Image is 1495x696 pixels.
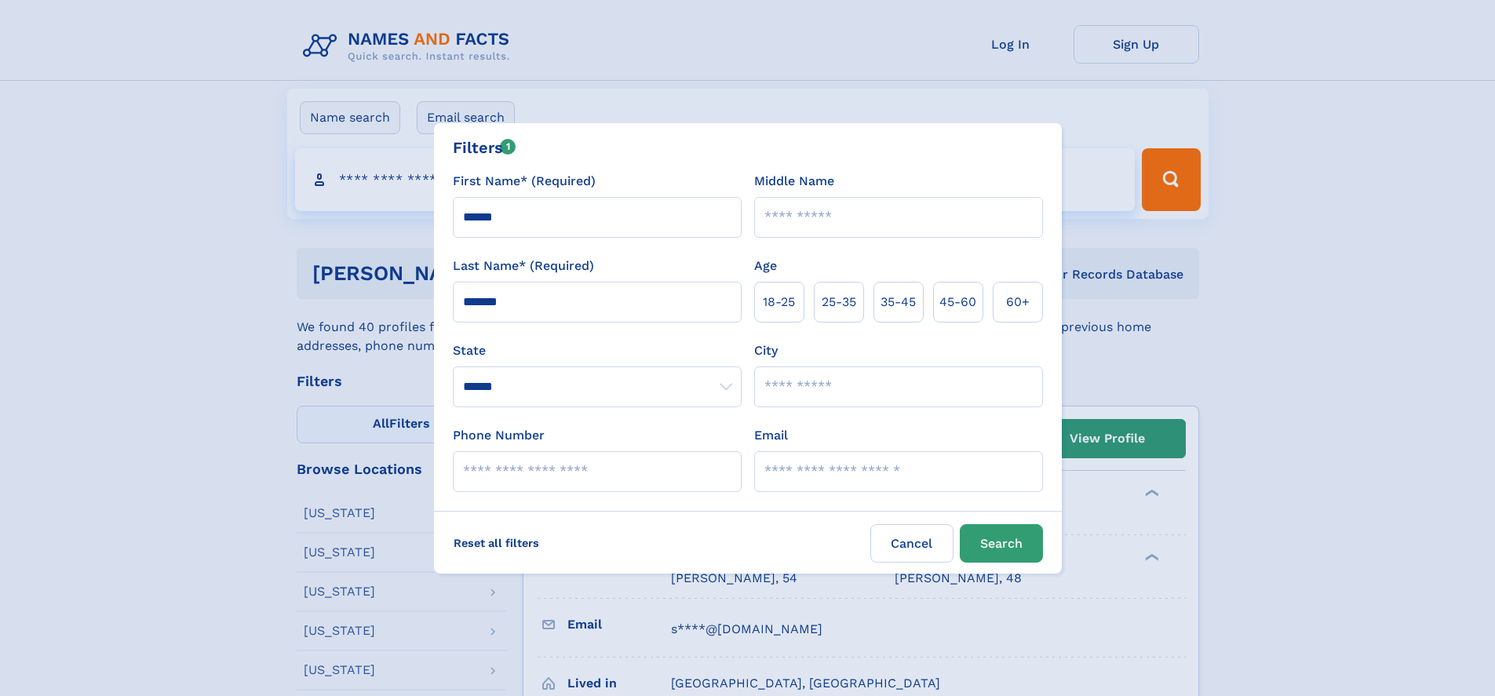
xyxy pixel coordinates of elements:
[1006,293,1030,312] span: 60+
[754,341,778,360] label: City
[870,524,954,563] label: Cancel
[881,293,916,312] span: 35‑45
[754,426,788,445] label: Email
[453,172,596,191] label: First Name* (Required)
[453,257,594,275] label: Last Name* (Required)
[822,293,856,312] span: 25‑35
[453,136,516,159] div: Filters
[754,257,777,275] label: Age
[754,172,834,191] label: Middle Name
[453,426,545,445] label: Phone Number
[443,524,549,562] label: Reset all filters
[453,341,742,360] label: State
[763,293,795,312] span: 18‑25
[960,524,1043,563] button: Search
[939,293,976,312] span: 45‑60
